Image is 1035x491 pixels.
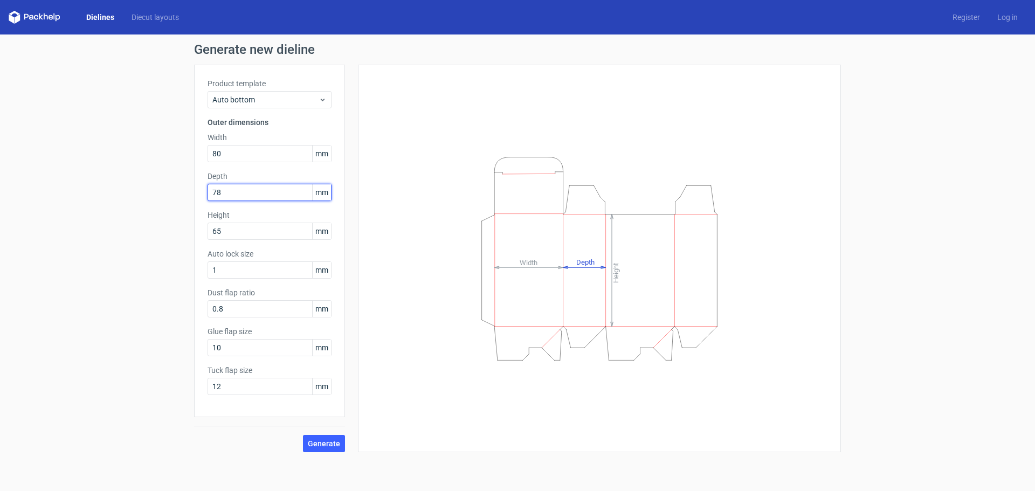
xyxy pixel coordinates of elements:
span: Generate [308,440,340,447]
tspan: Depth [576,258,595,266]
button: Generate [303,435,345,452]
span: Auto bottom [212,94,319,105]
h1: Generate new dieline [194,43,841,56]
label: Height [208,210,332,220]
a: Register [944,12,989,23]
span: mm [312,184,331,200]
a: Diecut layouts [123,12,188,23]
tspan: Width [520,258,537,266]
label: Auto lock size [208,248,332,259]
label: Dust flap ratio [208,287,332,298]
span: mm [312,340,331,356]
a: Dielines [78,12,123,23]
label: Depth [208,171,332,182]
a: Log in [989,12,1026,23]
label: Width [208,132,332,143]
span: mm [312,301,331,317]
label: Product template [208,78,332,89]
h3: Outer dimensions [208,117,332,128]
label: Tuck flap size [208,365,332,376]
span: mm [312,146,331,162]
span: mm [312,378,331,395]
span: mm [312,262,331,278]
label: Glue flap size [208,326,332,337]
span: mm [312,223,331,239]
tspan: Height [612,262,620,282]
